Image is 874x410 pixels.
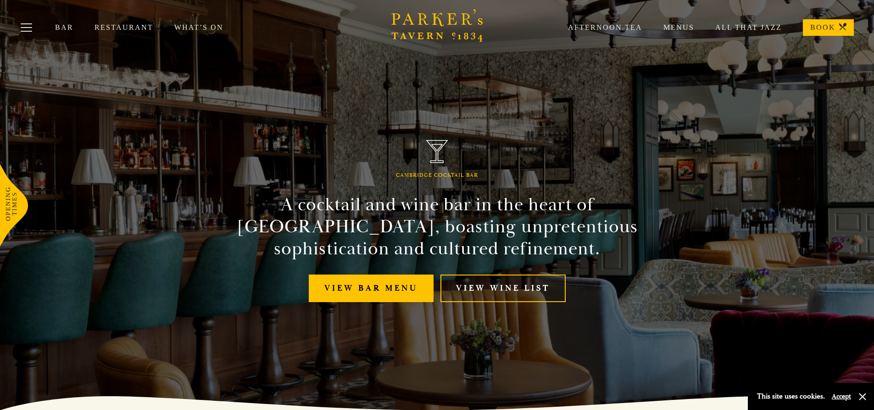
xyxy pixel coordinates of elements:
p: This site uses cookies. [757,390,825,403]
button: Accept [832,392,851,401]
h1: Cambridge Cocktail Bar [396,172,478,179]
h2: A cocktail and wine bar in the heart of [GEOGRAPHIC_DATA], boasting unpretentious sophistication ... [228,194,646,260]
a: View Wine List [440,275,566,303]
a: View bar menu [309,275,434,303]
img: Parker's Tavern Brasserie Cambridge [426,140,448,163]
button: Close and accept [858,392,867,401]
